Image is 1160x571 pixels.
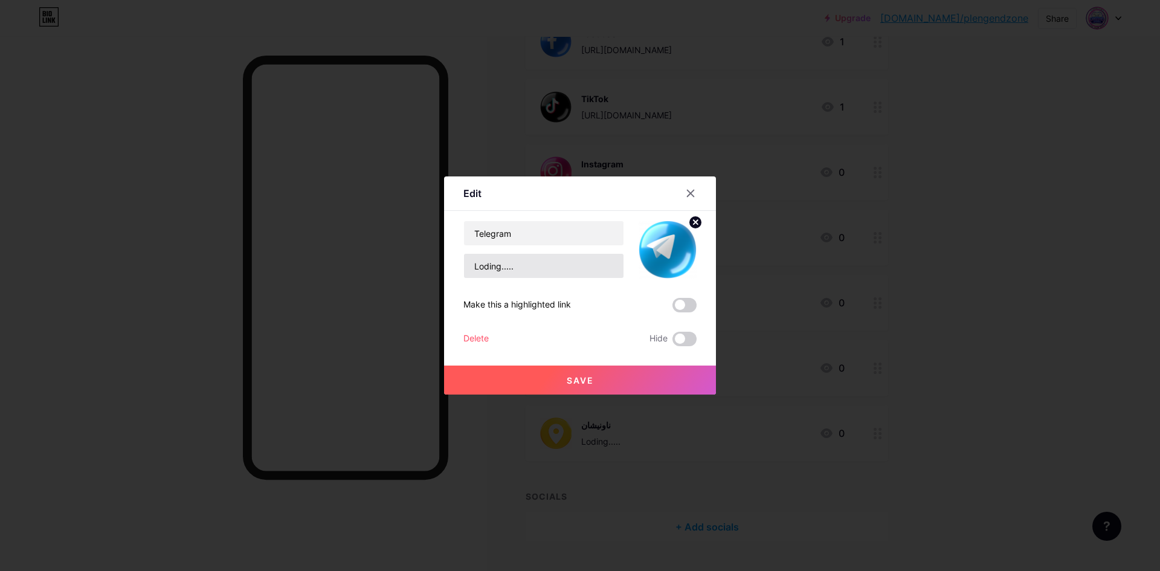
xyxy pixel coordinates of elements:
div: Edit [463,186,482,201]
img: link_thumbnail [639,221,697,279]
div: Delete [463,332,489,346]
button: Save [444,366,716,395]
div: Make this a highlighted link [463,298,571,312]
input: URL [464,254,623,278]
span: Save [567,375,594,386]
input: Title [464,221,623,245]
span: Hide [649,332,668,346]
